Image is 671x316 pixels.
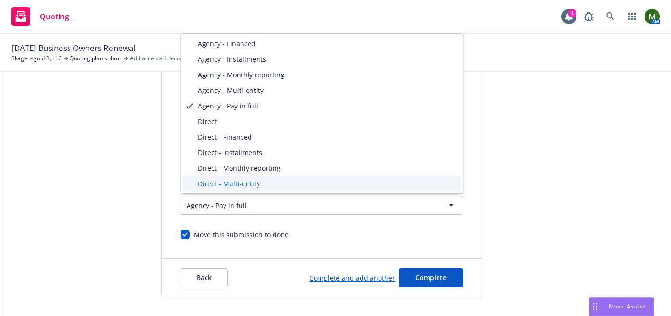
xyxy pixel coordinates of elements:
[198,39,256,49] span: Agency - Financed
[198,163,281,173] span: Direct - Monthly reporting
[415,273,447,282] span: Complete
[198,85,264,95] span: Agency - Multi-entity
[198,70,284,80] span: Agency - Monthly reporting
[198,132,252,142] span: Direct - Financed
[198,101,258,111] span: Agency - Pay in full
[198,179,260,189] span: Direct - Multi-entity
[198,148,262,158] span: Direct - Installments
[198,116,217,126] span: Direct
[197,273,212,282] span: Back
[198,54,266,64] span: Agency - Installments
